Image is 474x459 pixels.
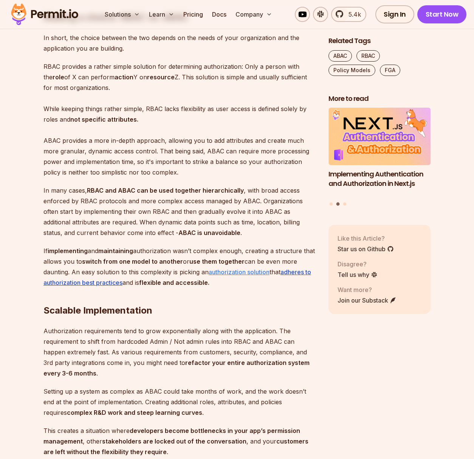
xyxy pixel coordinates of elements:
strong: stakeholders are locked out of the conversation [102,437,246,445]
p: Disagree? [338,260,378,269]
a: 5.4k [331,7,366,22]
a: FGA [380,65,400,76]
p: If and authorization wasn’t complex enough, creating a structure that allows you to or can be eve... [43,246,316,288]
strong: switch from one model to another [82,258,183,265]
strong: developers become bottlenecks in your app’s permission management [43,427,300,445]
a: Star us on Github [338,244,394,253]
h2: Scalable Implementation [43,274,316,317]
h3: Implementing Authentication and Authorization in Next.js [328,170,431,189]
strong: ABAC is unavoidable [178,229,240,236]
strong: use them together [189,258,245,265]
button: Go to slide 2 [336,202,340,206]
button: Go to slide 3 [343,202,346,206]
p: Like this Article? [338,234,394,243]
strong: action [115,73,133,81]
a: Implementing Authentication and Authorization in Next.jsImplementing Authentication and Authoriza... [328,108,431,198]
button: Solutions [102,7,143,22]
a: Start Now [417,5,467,23]
button: Learn [146,7,177,22]
a: Sign In [375,5,414,23]
a: RBAC [356,50,380,62]
strong: not specific attributes. [70,116,138,123]
strong: maintaining [98,247,133,255]
a: authorization solution [209,268,270,276]
a: Policy Models [328,65,375,76]
p: Setting up a system as complex as ABAC could take months of work, and the work doesn’t end at the... [43,386,316,418]
img: Permit logo [8,2,82,27]
li: 2 of 3 [328,108,431,198]
strong: resource [147,73,175,81]
strong: complex R&D work and steep learning curves [67,409,202,416]
a: Pricing [180,7,206,22]
a: Docs [209,7,229,22]
button: Go to slide 1 [330,202,333,206]
strong: flexible and accessible. [139,279,209,286]
a: ABAC [328,50,352,62]
h2: Related Tags [328,36,431,46]
button: Company [232,7,275,22]
p: In short, the choice between the two depends on the needs of your organization and the applicatio... [43,32,316,54]
strong: RBAC and ABAC can be used together hierarchically [87,187,244,194]
p: In many cases, , with broad access enforced by RBAC protocols and more complex access managed by ... [43,185,316,238]
p: RBAC provides a rather simple solution for determining authorization: Only a person with the of X... [43,61,316,178]
strong: implementing [48,247,88,255]
p: Want more? [338,285,397,294]
span: 5.4k [344,10,361,19]
a: Join our Substack [338,296,397,305]
h2: More to read [328,94,431,104]
img: Implementing Authentication and Authorization in Next.js [328,108,431,165]
p: This creates a situation where , other , and your . [43,425,316,457]
strong: role [53,73,64,81]
div: Posts [328,108,431,207]
a: Tell us why [338,270,378,279]
p: Authorization requirements tend to grow exponentially along with the application. The requirement... [43,326,316,379]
